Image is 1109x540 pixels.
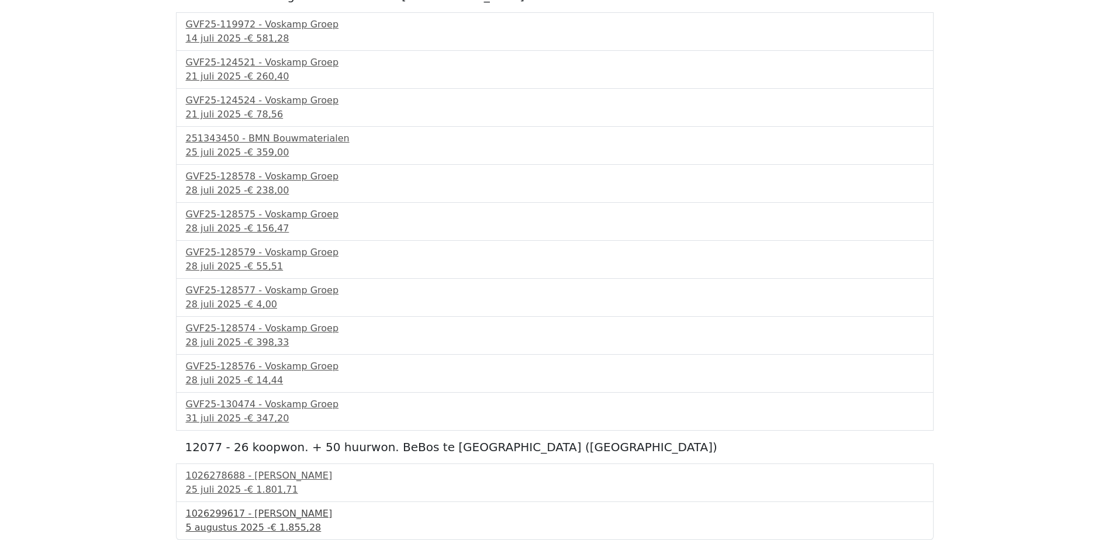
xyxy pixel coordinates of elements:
[186,469,924,483] div: 1026278688 - [PERSON_NAME]
[186,397,924,425] a: GVF25-130474 - Voskamp Groep31 juli 2025 -€ 347,20
[247,484,298,495] span: € 1.801,71
[247,33,289,44] span: € 581,28
[186,32,924,46] div: 14 juli 2025 -
[186,373,924,387] div: 28 juli 2025 -
[247,337,289,348] span: € 398,33
[247,185,289,196] span: € 238,00
[186,483,924,497] div: 25 juli 2025 -
[186,108,924,122] div: 21 juli 2025 -
[186,18,924,32] div: GVF25-119972 - Voskamp Groep
[186,94,924,108] div: GVF25-124524 - Voskamp Groep
[186,521,924,535] div: 5 augustus 2025 -
[186,397,924,411] div: GVF25-130474 - Voskamp Groep
[186,56,924,70] div: GVF25-124521 - Voskamp Groep
[247,375,283,386] span: € 14,44
[186,283,924,311] a: GVF25-128577 - Voskamp Groep28 juli 2025 -€ 4,00
[185,440,924,454] h5: 12077 - 26 koopwon. + 50 huurwon. BeBos te [GEOGRAPHIC_DATA] ([GEOGRAPHIC_DATA])
[186,169,924,184] div: GVF25-128578 - Voskamp Groep
[186,259,924,274] div: 28 juli 2025 -
[271,522,322,533] span: € 1.855,28
[247,261,283,272] span: € 55,51
[186,507,924,535] a: 1026299617 - [PERSON_NAME]5 augustus 2025 -€ 1.855,28
[247,109,283,120] span: € 78,56
[186,94,924,122] a: GVF25-124524 - Voskamp Groep21 juli 2025 -€ 78,56
[186,18,924,46] a: GVF25-119972 - Voskamp Groep14 juli 2025 -€ 581,28
[186,184,924,198] div: 28 juli 2025 -
[186,131,924,146] div: 251343450 - BMN Bouwmaterialen
[186,56,924,84] a: GVF25-124521 - Voskamp Groep21 juli 2025 -€ 260,40
[186,359,924,373] div: GVF25-128576 - Voskamp Groep
[186,169,924,198] a: GVF25-128578 - Voskamp Groep28 juli 2025 -€ 238,00
[186,146,924,160] div: 25 juli 2025 -
[186,507,924,521] div: 1026299617 - [PERSON_NAME]
[186,297,924,311] div: 28 juli 2025 -
[186,207,924,221] div: GVF25-128575 - Voskamp Groep
[247,299,277,310] span: € 4,00
[186,131,924,160] a: 251343450 - BMN Bouwmaterialen25 juli 2025 -€ 359,00
[186,70,924,84] div: 21 juli 2025 -
[186,469,924,497] a: 1026278688 - [PERSON_NAME]25 juli 2025 -€ 1.801,71
[186,283,924,297] div: GVF25-128577 - Voskamp Groep
[186,245,924,259] div: GVF25-128579 - Voskamp Groep
[186,221,924,236] div: 28 juli 2025 -
[247,223,289,234] span: € 156,47
[186,335,924,349] div: 28 juli 2025 -
[186,207,924,236] a: GVF25-128575 - Voskamp Groep28 juli 2025 -€ 156,47
[186,321,924,349] a: GVF25-128574 - Voskamp Groep28 juli 2025 -€ 398,33
[247,413,289,424] span: € 347,20
[186,321,924,335] div: GVF25-128574 - Voskamp Groep
[186,245,924,274] a: GVF25-128579 - Voskamp Groep28 juli 2025 -€ 55,51
[186,411,924,425] div: 31 juli 2025 -
[247,71,289,82] span: € 260,40
[247,147,289,158] span: € 359,00
[186,359,924,387] a: GVF25-128576 - Voskamp Groep28 juli 2025 -€ 14,44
